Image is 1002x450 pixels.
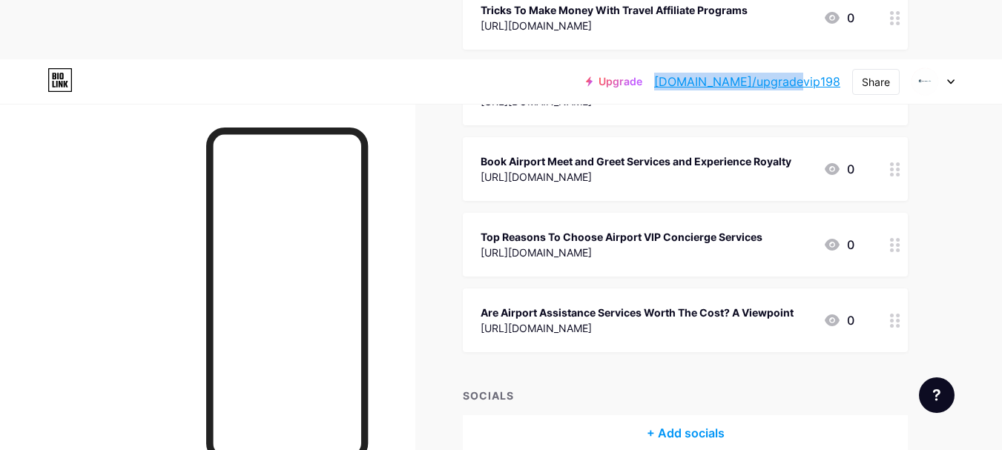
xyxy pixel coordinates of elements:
div: 0 [823,236,854,254]
div: Book Airport Meet and Greet Services and Experience Royalty [481,153,791,169]
div: Share [862,74,890,90]
div: Top Reasons To Choose Airport VIP Concierge Services [481,229,762,245]
div: 0 [823,311,854,329]
a: Upgrade [586,76,642,87]
div: [URL][DOMAIN_NAME] [481,320,794,336]
div: Are Airport Assistance Services Worth The Cost? A Viewpoint [481,305,794,320]
div: 0 [823,160,854,178]
img: upgradevip198 [911,67,939,96]
div: Link Copied [467,2,535,20]
div: SOCIALS [463,388,908,403]
div: [URL][DOMAIN_NAME] [481,245,762,260]
a: [DOMAIN_NAME]/upgradevip198 [654,73,840,90]
div: [URL][DOMAIN_NAME] [481,169,791,185]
